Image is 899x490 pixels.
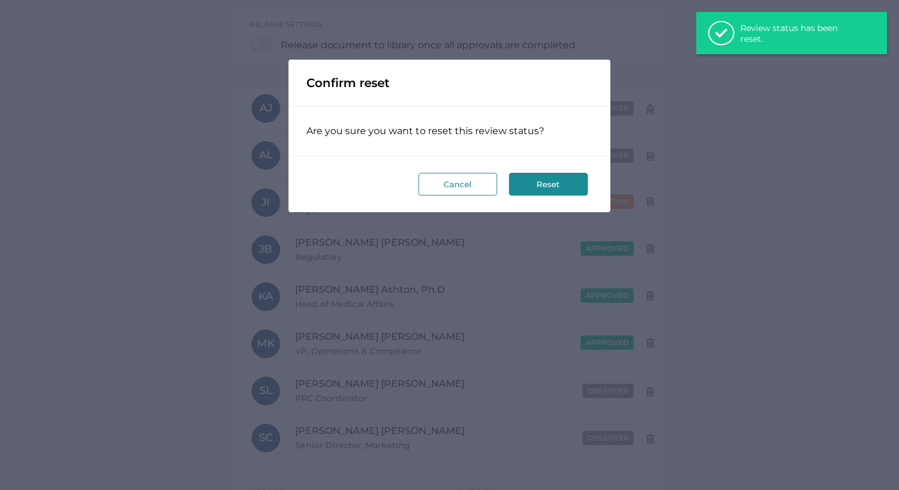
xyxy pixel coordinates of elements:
[306,125,593,138] div: Are you sure you want to reset this review status?
[715,30,727,36] i: check
[289,60,610,106] div: Confirm reset
[418,173,497,196] button: Cancel
[509,173,588,196] button: Reset
[740,23,860,44] div: Review status has been reset.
